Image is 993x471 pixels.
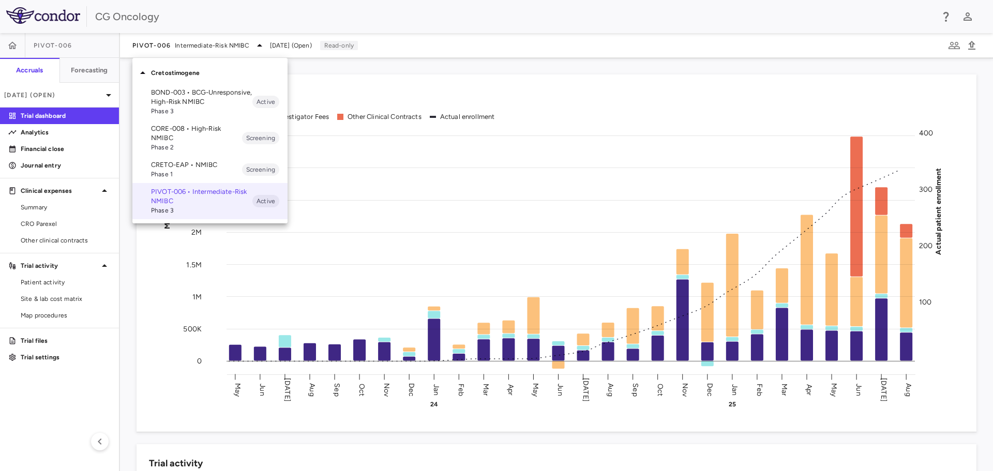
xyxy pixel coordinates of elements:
[151,170,242,179] span: Phase 1
[151,124,242,143] p: CORE-008 • High-Risk NMIBC
[151,107,252,116] span: Phase 3
[151,88,252,107] p: BOND-003 • BCG-Unresponsive, High-Risk NMIBC
[151,68,288,78] p: Cretostimogene
[132,120,288,156] div: CORE-008 • High-Risk NMIBCPhase 2Screening
[252,97,279,107] span: Active
[132,84,288,120] div: BOND-003 • BCG-Unresponsive, High-Risk NMIBCPhase 3Active
[132,62,288,84] div: Cretostimogene
[252,196,279,206] span: Active
[151,160,242,170] p: CRETO-EAP • NMIBC
[151,187,252,206] p: PIVOT-006 • Intermediate-Risk NMIBC
[132,156,288,183] div: CRETO-EAP • NMIBCPhase 1Screening
[132,183,288,219] div: PIVOT-006 • Intermediate-Risk NMIBCPhase 3Active
[151,143,242,152] span: Phase 2
[151,206,252,215] span: Phase 3
[242,133,279,143] span: Screening
[242,165,279,174] span: Screening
